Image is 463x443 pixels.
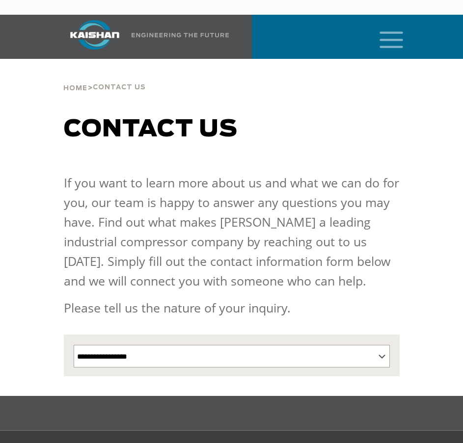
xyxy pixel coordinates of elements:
a: mobile menu [376,28,392,45]
p: If you want to learn more about us and what we can do for you, our team is happy to answer any qu... [64,173,400,290]
a: Kaishan USA [58,15,229,59]
span: Contact us [64,118,238,141]
span: Home [63,85,87,92]
img: Engineering the future [132,33,229,37]
div: > [63,59,146,96]
span: Contact Us [93,84,146,91]
img: kaishan logo [58,20,132,50]
a: Home [63,83,87,92]
p: Please tell us the nature of your inquiry. [64,298,400,317]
